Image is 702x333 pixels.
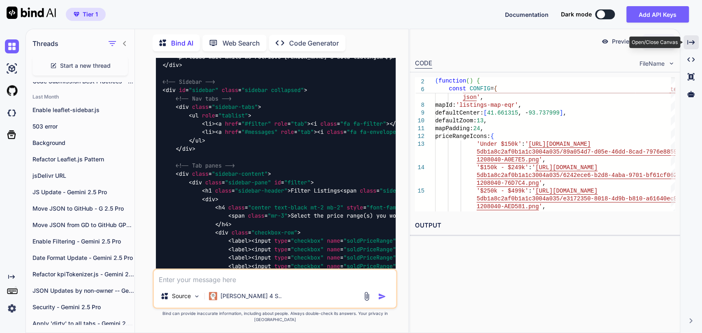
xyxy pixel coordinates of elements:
span: Tier 1 [83,10,98,18]
span: 5db1a8c2af0b1a1c3004a035/89a054d7-d05e-46dd-8cad-7 [477,149,649,155]
span: < = = = > [251,254,498,262]
div: 16 [415,211,424,218]
span: role [274,120,287,127]
span: ( [435,78,438,84]
span: h1 [205,187,212,194]
span: "tab" [297,129,314,136]
span: < = > [310,120,389,127]
span: ' [539,203,542,210]
p: Code Generator [289,38,339,48]
span: < > [228,262,251,270]
span: < = = > [162,87,307,94]
span: 13 [477,117,484,124]
span: "soldPriceRange" [343,246,396,253]
span: type [274,246,287,253]
span: div [179,170,189,178]
span: 93.737999 [528,110,560,116]
span: Dark mode [561,10,592,18]
p: Bind AI [171,38,193,48]
span: < = > [317,129,403,136]
span: "checkbox" [291,254,324,262]
button: Documentation [505,10,549,19]
span: "sidebar-header" [235,187,287,194]
span: name [327,246,340,253]
div: CODE [415,59,432,69]
span: ] [559,110,563,116]
span: "sidebar-content" [212,170,268,178]
span: id [179,87,185,94]
span: "tab" [291,120,307,127]
img: premium [74,12,79,17]
span: { [490,133,493,140]
img: icon [378,292,386,301]
p: Background [32,139,134,147]
span: , [563,110,566,116]
span: class [327,129,343,136]
span: class [205,179,222,186]
img: chat [5,39,19,53]
span: ) [470,78,473,84]
span: style [347,204,363,211]
span: h4 [222,220,228,228]
span: "center text-black mt-2 mb-2" [248,204,343,211]
span: type [274,237,287,245]
p: Refactor kpiTokenizer.js - Gemini 2.5 Pro [32,270,134,278]
span: Documentation [505,11,549,18]
span: li [205,129,212,136]
span: "sidebar-pane" [225,179,271,186]
div: 9 [415,109,424,117]
span: istingsMaster. [635,86,684,93]
img: preview [601,38,609,45]
span: : [521,141,525,147]
span: div [179,103,189,111]
span: </ > [176,145,195,153]
span: role [281,129,294,136]
span: 'listings-map-eqr' [456,102,518,108]
p: Apply 'dirty' to all tabs - Gemini 2.5 Pro [32,319,134,328]
span: class [192,103,209,111]
div: 13 [415,140,424,148]
span: < = > [228,212,291,220]
h2: OUTPUT [410,216,680,235]
span: "sidebar collapsed" [241,87,304,94]
span: "mr-3" [268,212,287,220]
span: , [542,203,545,210]
span: const [449,85,466,92]
span: 24 [473,125,480,132]
span: defaultZoom: [435,117,477,124]
span: role [202,112,215,119]
span: [URL][DOMAIN_NAME] [535,164,597,171]
span: a [218,129,222,136]
img: githubLight [5,84,19,98]
span: href [225,129,238,136]
span: i [320,129,324,136]
span: < > [228,246,251,253]
span: id [274,179,281,186]
span: mapId: [435,102,456,108]
span: { [477,78,480,84]
p: [PERSON_NAME] 4 S.. [220,292,282,300]
span: [URL][DOMAIN_NAME] [535,188,597,194]
span: : [528,188,532,194]
span: < > [202,129,215,136]
span: < = = > [215,204,577,211]
span: class [232,229,248,236]
span: span [232,212,245,220]
p: Enable leaflet-sidebar.js [32,106,134,114]
span: [URL][DOMAIN_NAME] [528,141,591,147]
span: defaultCenter: [435,110,484,116]
span: 5db1a8c2af0b1a1c3004a035/6242ece6-b2d8-4aba-9701-b [477,172,649,179]
span: priceRangeIcons: [435,133,490,140]
span: </ > [215,220,232,228]
span: = [490,85,493,92]
div: 10 [415,117,424,125]
span: ' [477,94,480,101]
span: href [225,120,238,127]
span: [ [483,110,487,116]
img: chevron down [668,60,675,67]
span: "tablist" [218,112,248,119]
span: class [215,187,232,194]
p: Refactor Leaflet.js Pattern [32,155,134,163]
span: 6 [415,86,424,94]
p: Source [172,292,191,300]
